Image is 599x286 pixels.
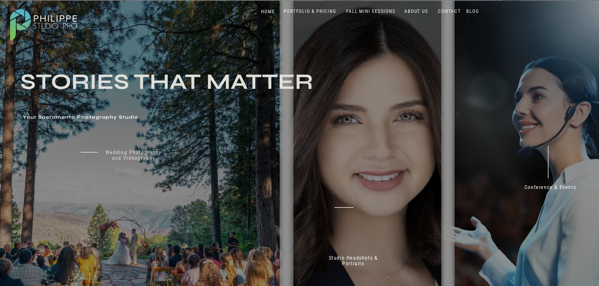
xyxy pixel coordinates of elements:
a: Studio Headshots & Portraits [321,255,385,269]
a: BLOG [465,8,481,14]
a: FALL MINI SESSIONS [345,8,397,14]
a: HOME [255,9,281,15]
h1: Your Sacramento Photography Studio [23,115,257,121]
a: Wedding Photography and Videography [101,150,166,167]
a: PORTFOLIO & PRICING [281,8,339,14]
a: CONTACT [437,8,463,14]
h3: Stories that Matter [20,72,335,110]
h2: Don't just take our word for it [308,151,490,211]
a: ABOUT US [403,8,430,14]
p: 70+ 5 Star reviews on Google & Yelp [363,234,447,251]
a: Conference & Events [520,185,580,193]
